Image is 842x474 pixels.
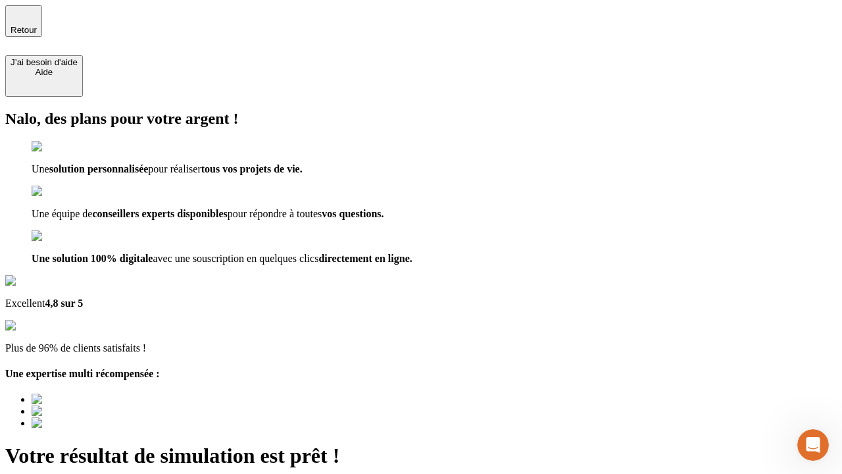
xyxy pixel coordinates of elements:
[32,208,92,219] span: Une équipe de
[45,298,83,309] span: 4,8 sur 5
[797,429,829,461] iframe: Intercom live chat
[5,320,70,332] img: reviews stars
[11,67,78,77] div: Aide
[153,253,318,264] span: avec une souscription en quelques clics
[5,368,837,380] h4: Une expertise multi récompensée :
[201,163,303,174] span: tous vos projets de vie.
[228,208,322,219] span: pour répondre à toutes
[32,394,153,406] img: Best savings advice award
[32,141,88,153] img: checkmark
[11,57,78,67] div: J’ai besoin d'aide
[318,253,412,264] span: directement en ligne.
[5,444,837,468] h1: Votre résultat de simulation est prêt !
[32,253,153,264] span: Une solution 100% digitale
[5,55,83,97] button: J’ai besoin d'aideAide
[11,25,37,35] span: Retour
[5,342,837,354] p: Plus de 96% de clients satisfaits !
[32,406,153,417] img: Best savings advice award
[32,163,49,174] span: Une
[49,163,149,174] span: solution personnalisée
[32,230,88,242] img: checkmark
[5,110,837,128] h2: Nalo, des plans pour votre argent !
[5,5,42,37] button: Retour
[32,186,88,197] img: checkmark
[322,208,384,219] span: vos questions.
[5,275,82,287] img: Google Review
[32,417,153,429] img: Best savings advice award
[5,298,45,309] span: Excellent
[148,163,201,174] span: pour réaliser
[92,208,227,219] span: conseillers experts disponibles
